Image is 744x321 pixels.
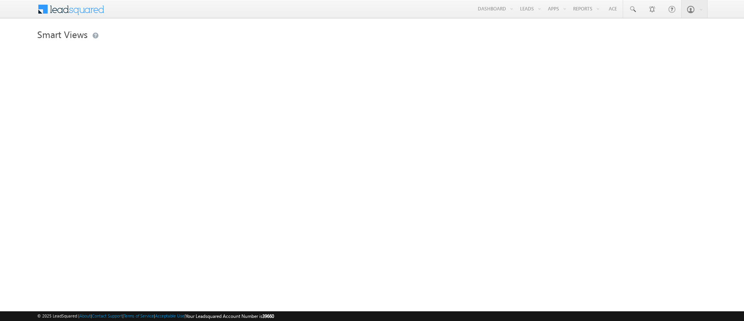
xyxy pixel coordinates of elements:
[155,313,184,318] a: Acceptable Use
[79,313,91,318] a: About
[37,28,88,40] span: Smart Views
[92,313,122,318] a: Contact Support
[37,312,274,320] span: © 2025 LeadSquared | | | | |
[262,313,274,319] span: 39660
[124,313,154,318] a: Terms of Service
[186,313,274,319] span: Your Leadsquared Account Number is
